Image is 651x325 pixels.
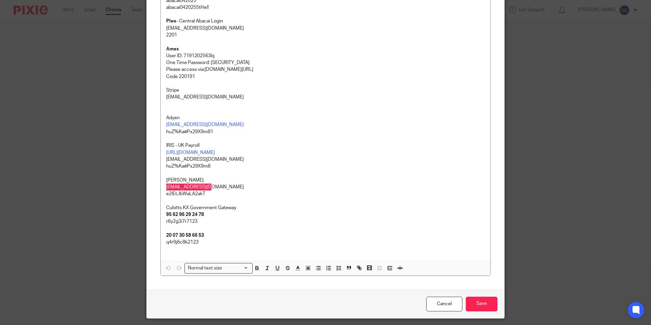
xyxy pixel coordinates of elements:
[166,212,204,217] strong: 95 62 96 29 24 78
[166,156,485,163] p: [EMAIL_ADDRESS][DOMAIN_NAME]
[466,297,497,311] input: Save
[166,150,215,155] a: [URL][DOMAIN_NAME]
[186,265,223,272] span: Normal text size
[166,114,485,121] p: Adyen
[166,87,485,94] p: Stripe
[426,297,462,311] a: Cancel
[166,59,485,66] p: One Time Password: [SECURITY_DATA]
[166,184,485,190] p: [EMAIL_ADDRESS][DOMAIN_NAME]
[166,66,485,73] p: Please access via:[DOMAIN_NAME][URL]
[185,263,253,274] div: Search for option
[166,128,485,135] p: huZ%Ka#Px29X9m81
[166,94,485,100] p: [EMAIL_ADDRESS][DOMAIN_NAME]
[166,239,485,246] p: q4r9j6c8k2123
[166,204,485,211] p: Cubitts KX Government Gateway
[166,163,485,184] p: huZ%Ka#Px29X9m8 [PERSON_NAME]
[166,32,485,38] p: 2201
[166,218,485,225] p: r6y2g3i7r7123
[166,18,485,25] p: - Central Abacai Login
[166,4,485,11] p: abacai0420255tHe!!
[166,73,485,80] p: Code 220191
[166,233,204,238] strong: 20 07 30 58 66 53
[166,47,179,51] strong: Amex
[166,122,244,127] a: [EMAIL_ADDRESS][DOMAIN_NAME]
[166,19,176,24] strong: Pleo
[166,25,485,32] p: [EMAIL_ADDRESS][DOMAIN_NAME]
[166,190,485,197] p: e2!EtJbWaLA2akT
[166,142,485,149] p: IRIS - UK Payroll
[224,265,249,272] input: Search for option
[166,52,485,59] p: User ID: 7191202563bj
